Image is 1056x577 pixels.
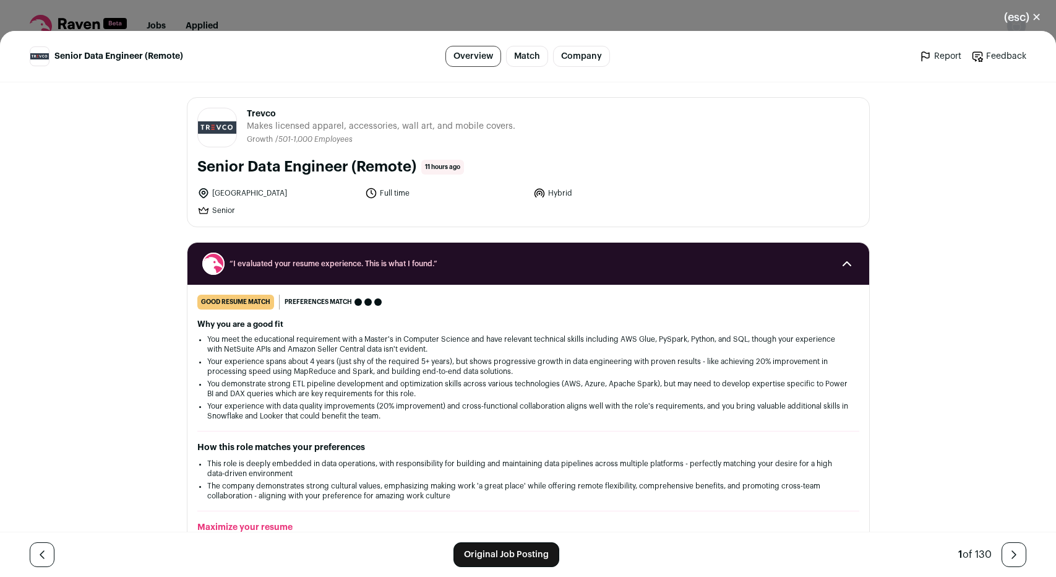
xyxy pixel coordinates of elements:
a: Original Job Posting [453,542,559,567]
li: Growth [247,135,275,144]
li: Hybrid [533,187,694,199]
span: 1 [958,550,963,560]
span: Trevco [247,108,515,120]
h2: Why you are a good fit [197,319,859,329]
div: of 130 [958,547,992,562]
li: You demonstrate strong ETL pipeline development and optimization skills across various technologi... [207,379,849,399]
img: 95f8caf9058d4b5f83cfc549fe9bfd691372c51bdee201847c6f4416fe35e5da.jpg [198,121,236,134]
span: 11 hours ago [421,160,464,175]
span: Makes licensed apparel, accessories, wall art, and mobile covers. [247,120,515,132]
a: Overview [445,46,501,67]
li: Your experience with data quality improvements (20% improvement) and cross-functional collaborati... [207,401,849,421]
span: Preferences match [285,296,352,308]
button: Close modal [989,4,1056,31]
span: 501-1,000 Employees [278,136,353,143]
a: Feedback [971,50,1026,63]
a: Match [506,46,548,67]
li: / [275,135,353,144]
a: Company [553,46,610,67]
span: Senior Data Engineer (Remote) [54,50,183,63]
li: Senior [197,204,358,217]
span: “I evaluated your resume experience. This is what I found.” [230,259,827,269]
h1: Senior Data Engineer (Remote) [197,157,416,177]
h2: Maximize your resume [197,521,859,534]
div: good resume match [197,295,274,310]
li: Your experience spans about 4 years (just shy of the required 5+ years), but shows progressive gr... [207,357,849,376]
li: This role is deeply embedded in data operations, with responsibility for building and maintaining... [207,459,849,479]
img: 95f8caf9058d4b5f83cfc549fe9bfd691372c51bdee201847c6f4416fe35e5da.jpg [30,53,49,59]
li: You meet the educational requirement with a Master's in Computer Science and have relevant techni... [207,334,849,354]
h2: How this role matches your preferences [197,441,859,454]
a: Report [919,50,961,63]
li: Full time [365,187,526,199]
li: [GEOGRAPHIC_DATA] [197,187,358,199]
li: The company demonstrates strong cultural values, emphasizing making work 'a great place' while of... [207,481,849,501]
